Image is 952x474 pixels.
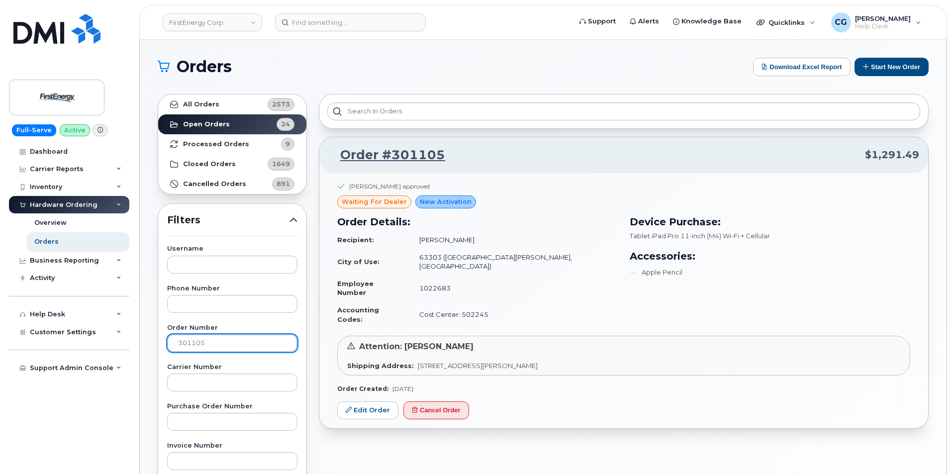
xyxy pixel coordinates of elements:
[167,246,297,252] label: Username
[630,214,910,229] h3: Device Purchase:
[403,401,469,420] button: Cancel Order
[337,306,379,323] strong: Accounting Codes:
[342,197,407,206] span: waiting for dealer
[183,140,249,148] strong: Processed Orders
[158,114,306,134] a: Open Orders24
[183,100,219,108] strong: All Orders
[167,403,297,410] label: Purchase Order Number
[347,362,414,370] strong: Shipping Address:
[337,236,374,244] strong: Recipient:
[183,120,230,128] strong: Open Orders
[909,431,945,467] iframe: Messenger Launcher
[327,102,920,120] input: Search in orders
[272,99,290,109] span: 2573
[630,232,770,240] span: Tablet iPad Pro 11-inch (M4) Wi-Fi + Cellular
[286,139,290,149] span: 9
[167,443,297,449] label: Invoice Number
[337,280,374,297] strong: Employee Number
[167,364,297,371] label: Carrier Number
[420,197,472,206] span: New Activation
[630,249,910,264] h3: Accessories:
[410,231,618,249] td: [PERSON_NAME]
[410,275,618,301] td: 1022683
[281,119,290,129] span: 24
[337,401,398,420] a: Edit Order
[183,180,246,188] strong: Cancelled Orders
[418,362,538,370] span: [STREET_ADDRESS][PERSON_NAME]
[183,160,236,168] strong: Closed Orders
[158,134,306,154] a: Processed Orders9
[392,385,413,392] span: [DATE]
[337,214,618,229] h3: Order Details:
[349,182,430,190] div: [PERSON_NAME] approved
[158,95,306,114] a: All Orders2573
[410,249,618,275] td: 63303 ([GEOGRAPHIC_DATA][PERSON_NAME], [GEOGRAPHIC_DATA])
[158,154,306,174] a: Closed Orders1649
[855,58,929,76] button: Start New Order
[328,146,445,164] a: Order #301105
[177,59,232,74] span: Orders
[337,258,380,266] strong: City of Use:
[865,148,919,162] span: $1,291.49
[167,325,297,331] label: Order Number
[277,179,290,189] span: 891
[337,385,388,392] strong: Order Created:
[167,285,297,292] label: Phone Number
[753,58,851,76] button: Download Excel Report
[410,301,618,328] td: Cost Center: 502245
[272,159,290,169] span: 1649
[158,174,306,194] a: Cancelled Orders891
[359,342,474,351] span: Attention: [PERSON_NAME]
[630,268,910,277] li: Apple Pencil
[167,213,289,227] span: Filters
